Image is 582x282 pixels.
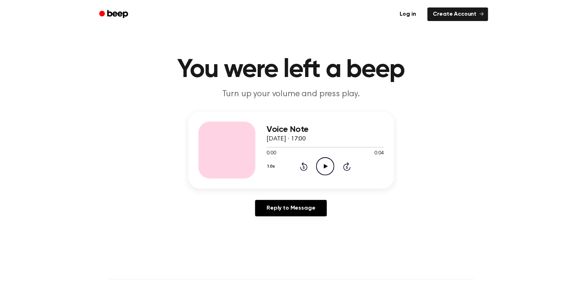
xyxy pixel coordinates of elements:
[427,7,488,21] a: Create Account
[94,7,135,21] a: Beep
[154,88,428,100] p: Turn up your volume and press play.
[374,150,384,157] span: 0:04
[267,125,384,134] h3: Voice Note
[393,6,423,22] a: Log in
[267,160,278,173] button: 1.0x
[267,150,276,157] span: 0:00
[108,57,474,83] h1: You were left a beep
[267,136,306,142] span: [DATE] · 17:00
[255,200,327,216] a: Reply to Message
